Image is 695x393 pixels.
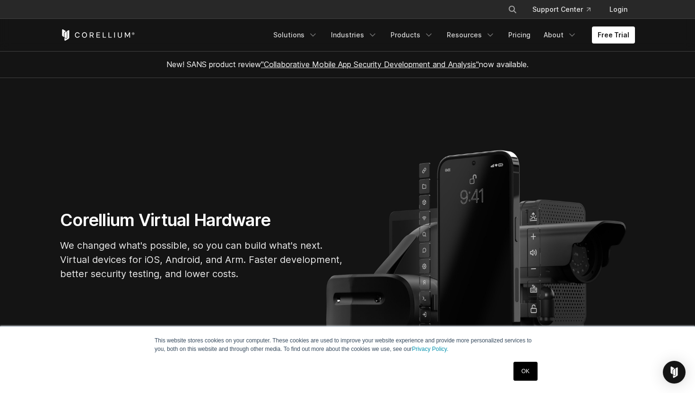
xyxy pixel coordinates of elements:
a: Corellium Home [60,29,135,41]
span: New! SANS product review now available. [166,60,529,69]
a: About [538,26,582,44]
p: We changed what's possible, so you can build what's next. Virtual devices for iOS, Android, and A... [60,238,344,281]
a: "Collaborative Mobile App Security Development and Analysis" [261,60,479,69]
div: Navigation Menu [496,1,635,18]
p: This website stores cookies on your computer. These cookies are used to improve your website expe... [155,336,540,353]
a: Free Trial [592,26,635,44]
a: Products [385,26,439,44]
a: Login [602,1,635,18]
a: Industries [325,26,383,44]
a: Privacy Policy. [412,346,448,352]
button: Search [504,1,521,18]
h1: Corellium Virtual Hardware [60,210,344,231]
a: Resources [441,26,501,44]
a: Pricing [503,26,536,44]
a: Support Center [525,1,598,18]
a: OK [513,362,538,381]
div: Navigation Menu [268,26,635,44]
div: Open Intercom Messenger [663,361,686,384]
a: Solutions [268,26,323,44]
